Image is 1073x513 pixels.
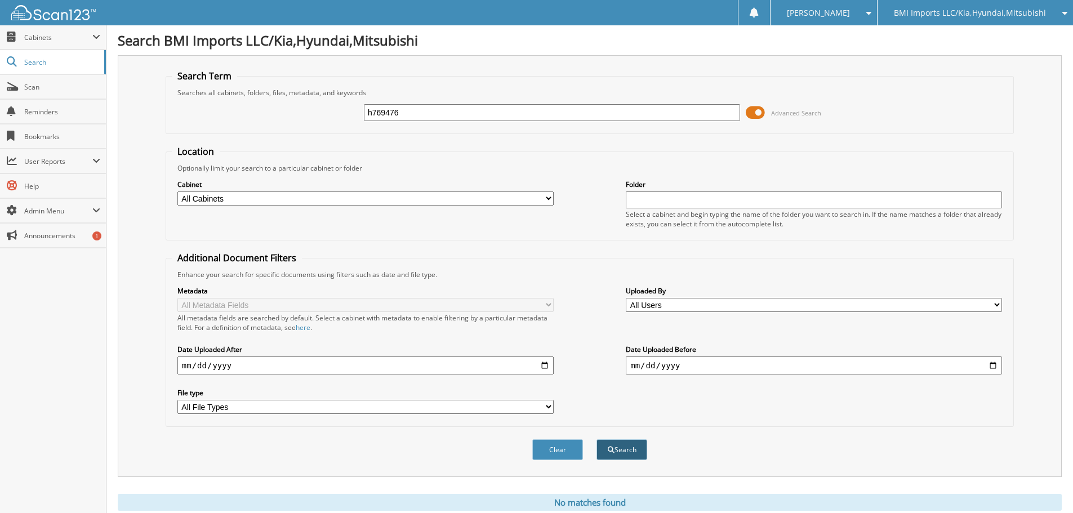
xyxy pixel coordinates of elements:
div: Enhance your search for specific documents using filters such as date and file type. [172,270,1008,279]
span: Help [24,181,100,191]
span: Admin Menu [24,206,92,216]
legend: Search Term [172,70,237,82]
span: Search [24,57,99,67]
button: Clear [532,439,583,460]
div: Optionally limit your search to a particular cabinet or folder [172,163,1008,173]
span: Reminders [24,107,100,117]
label: Date Uploaded After [177,345,554,354]
span: BMI Imports LLC/Kia,Hyundai,Mitsubishi [894,10,1046,16]
div: Searches all cabinets, folders, files, metadata, and keywords [172,88,1008,97]
div: All metadata fields are searched by default. Select a cabinet with metadata to enable filtering b... [177,313,554,332]
label: File type [177,388,554,398]
span: Announcements [24,231,100,240]
span: Cabinets [24,33,92,42]
a: here [296,323,310,332]
input: end [626,356,1002,374]
label: Date Uploaded Before [626,345,1002,354]
label: Uploaded By [626,286,1002,296]
input: start [177,356,554,374]
span: [PERSON_NAME] [787,10,850,16]
div: 1 [92,231,101,240]
div: No matches found [118,494,1062,511]
img: scan123-logo-white.svg [11,5,96,20]
span: Advanced Search [771,109,821,117]
div: Select a cabinet and begin typing the name of the folder you want to search in. If the name match... [626,209,1002,229]
label: Cabinet [177,180,554,189]
legend: Location [172,145,220,158]
span: Bookmarks [24,132,100,141]
label: Folder [626,180,1002,189]
h1: Search BMI Imports LLC/Kia,Hyundai,Mitsubishi [118,31,1062,50]
button: Search [596,439,647,460]
label: Metadata [177,286,554,296]
legend: Additional Document Filters [172,252,302,264]
span: User Reports [24,157,92,166]
span: Scan [24,82,100,92]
